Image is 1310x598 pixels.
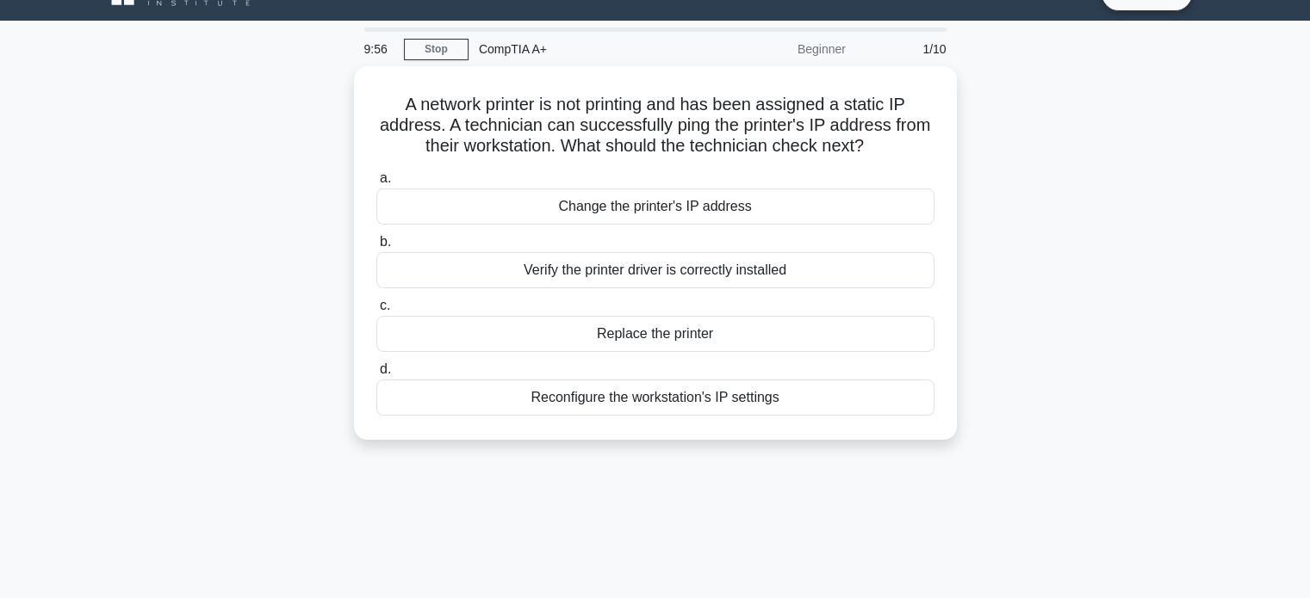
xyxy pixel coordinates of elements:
span: d. [380,361,391,376]
div: Reconfigure the workstation's IP settings [376,379,934,416]
div: 1/10 [856,32,957,66]
h5: A network printer is not printing and has been assigned a static IP address. A technician can suc... [375,94,936,157]
span: a. [380,170,391,185]
span: b. [380,234,391,249]
div: CompTIA A+ [469,32,705,66]
div: Verify the printer driver is correctly installed [376,252,934,288]
div: Replace the printer [376,316,934,352]
div: Change the printer's IP address [376,188,934,225]
div: 9:56 [354,32,404,66]
span: c. [380,298,390,312]
div: Beginner [705,32,856,66]
a: Stop [404,39,469,60]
